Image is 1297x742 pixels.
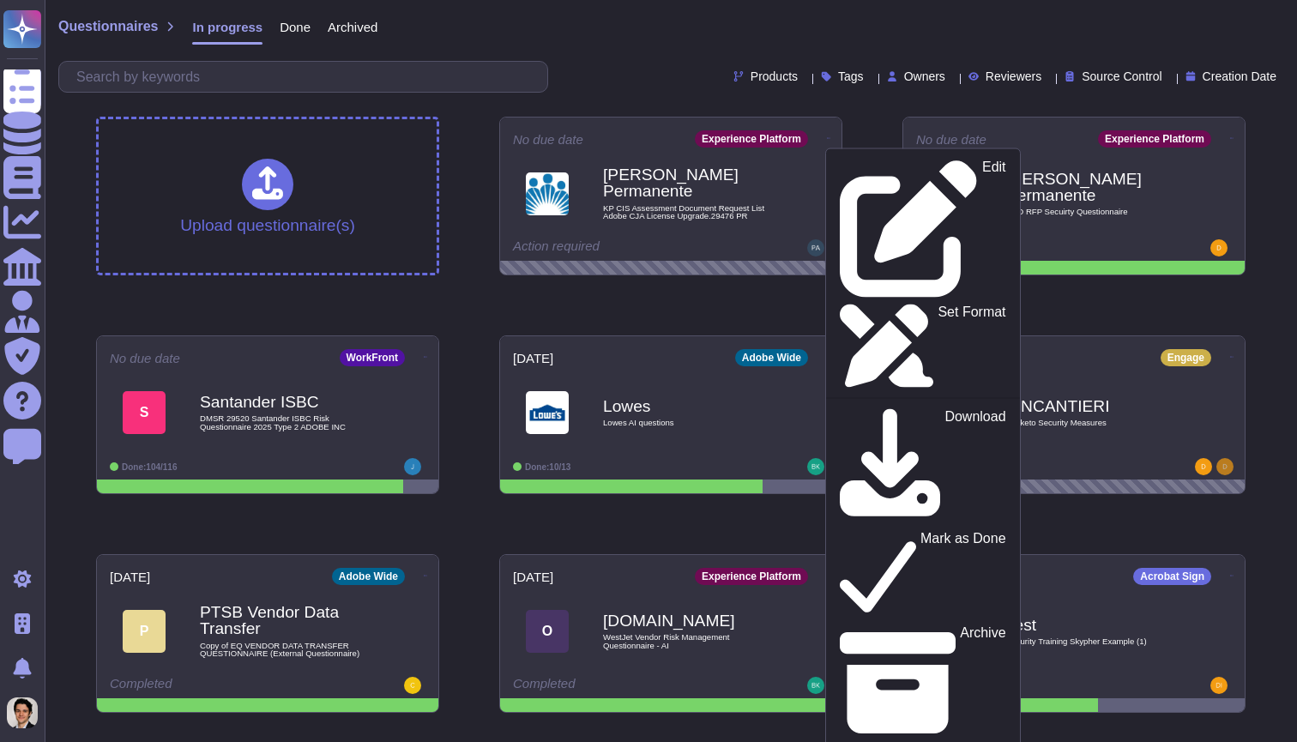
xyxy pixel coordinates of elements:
[123,391,166,434] div: S
[1006,208,1178,216] span: TRO RFP Secuirty Questionnaire
[3,694,50,732] button: user
[110,570,150,583] span: [DATE]
[192,21,262,33] span: In progress
[526,391,569,434] img: Logo
[916,239,1126,256] div: Completed
[826,528,1020,622] a: Mark as Done
[807,677,824,694] img: user
[695,130,808,148] div: Experience Platform
[1006,637,1178,646] span: Security Training Skypher Example (1)
[525,462,570,472] span: Done: 10/13
[7,697,38,728] img: user
[838,70,864,82] span: Tags
[513,677,723,694] div: Completed
[826,300,1020,390] a: Set Format
[695,568,808,585] div: Experience Platform
[807,458,824,475] img: user
[1098,130,1211,148] div: Experience Platform
[526,172,569,215] img: Logo
[200,394,371,410] b: Santander ISBC
[1195,458,1212,475] img: user
[513,133,583,146] span: No due date
[982,160,1006,298] p: Edit
[1161,349,1211,366] div: Engage
[916,133,986,146] span: No due date
[807,239,824,256] img: user
[200,604,371,636] b: PTSB Vendor Data Transfer
[513,352,553,365] span: [DATE]
[404,458,421,475] img: user
[526,610,569,653] div: O
[123,610,166,653] div: P
[110,352,180,365] span: No due date
[603,398,775,414] b: Lowes
[944,410,1005,524] p: Download
[603,166,775,199] b: [PERSON_NAME] Permanente
[328,21,377,33] span: Archived
[110,677,320,694] div: Completed
[200,414,371,431] span: DMSR 29520 Santander ISBC Risk Questionnaire 2025 Type 2 ADOBE INC
[280,21,311,33] span: Done
[938,305,1005,387] p: Set Format
[826,406,1020,528] a: Download
[1006,617,1178,633] b: Test
[603,419,775,427] span: Lowes AI questions
[1006,419,1178,427] span: Marketo Security Measures
[68,62,547,92] input: Search by keywords
[920,532,1006,618] p: Mark as Done
[735,349,808,366] div: Adobe Wide
[58,20,158,33] span: Questionnaires
[1082,70,1161,82] span: Source Control
[603,612,775,629] b: [DOMAIN_NAME]
[200,642,371,658] span: Copy of EQ VENDOR DATA TRANSFER QUESTIONNAIRE (External Questionnaire)
[1006,171,1178,203] b: [PERSON_NAME] Permanente
[180,159,355,233] div: Upload questionnaire(s)
[751,70,798,82] span: Products
[916,458,1126,475] div: Action required
[1006,398,1178,414] b: FINCANTIERI
[1210,677,1228,694] img: user
[513,570,553,583] span: [DATE]
[404,677,421,694] img: user
[513,239,723,256] div: Action required
[826,156,1020,301] a: Edit
[986,70,1041,82] span: Reviewers
[1216,458,1234,475] img: user
[904,70,945,82] span: Owners
[960,626,1005,741] p: Archive
[603,633,775,649] span: WestJet Vendor Risk Management Questionnaire - AI
[122,462,178,472] span: Done: 104/116
[332,568,405,585] div: Adobe Wide
[1203,70,1276,82] span: Creation Date
[603,204,775,220] span: KP CIS Assessment Document Request List Adobe CJA License Upgrade.29476 PR
[340,349,405,366] div: WorkFront
[1133,568,1211,585] div: Acrobat Sign
[1210,239,1228,256] img: user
